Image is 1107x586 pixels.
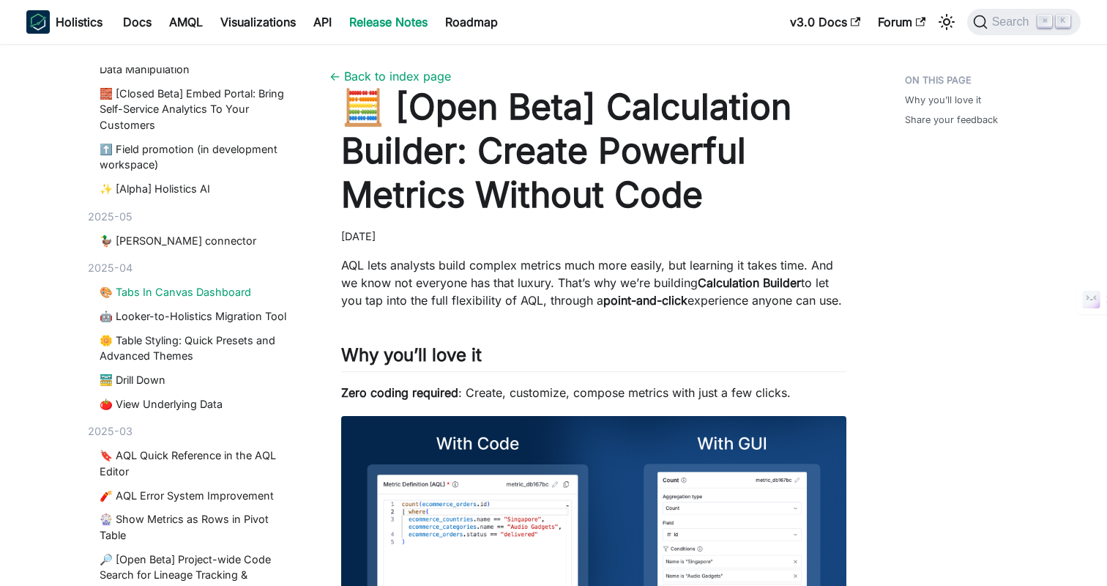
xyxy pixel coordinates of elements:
kbd: K [1056,15,1070,28]
a: v3.0 Docs [781,10,869,34]
a: 🤖 Looker-to-Holistics Migration Tool [100,308,288,324]
a: HolisticsHolistics [26,10,102,34]
p: : Create, customize, compose metrics with just a few clicks. [341,384,846,401]
button: Switch between dark and light mode (currently light mode) [935,10,958,34]
strong: Calculation Builder [698,275,801,290]
a: 🌼 Table Styling: Quick Presets and Advanced Themes [100,333,288,364]
a: 🧨 AQL Error System Improvement [100,488,288,504]
a: ⬆️ Field promotion (in development workspace) [100,141,288,173]
strong: Zero coding required [341,385,458,400]
b: Holistics [56,13,102,31]
time: [DATE] [341,230,376,242]
a: Roadmap [436,10,507,34]
a: API [305,10,340,34]
a: Visualizations [212,10,305,34]
a: Why you’ll love it [905,93,981,107]
nav: Blog recent posts navigation [88,67,294,586]
h2: Why you’ll love it [341,344,846,372]
a: 🚟 Drill Down [100,372,288,388]
button: Search (Command+K) [967,9,1081,35]
a: 🦆 [PERSON_NAME] connector [100,233,288,249]
a: Forum [869,10,934,34]
a: ← Back to index page [329,69,451,84]
a: Release Notes [340,10,436,34]
p: AQL lets analysts build complex metrics much more easily, but learning it takes time. And we know... [341,256,846,309]
div: 2025-04 [88,260,294,276]
a: Docs [114,10,160,34]
a: 🍅 View Underlying Data [100,396,288,412]
h1: 🧮 [Open Beta] Calculation Builder: Create Powerful Metrics Without Code [341,85,846,217]
img: Holistics [26,10,50,34]
a: 🎡 Show Metrics as Rows in Pivot Table [100,511,288,543]
a: ✨ [Alpha] Holistics AI [100,181,288,197]
a: Share your feedback [905,113,998,127]
strong: point-and-click [603,293,687,308]
span: Search [988,15,1038,29]
kbd: ⌘ [1037,15,1052,28]
a: 🎨 Tabs In Canvas Dashboard [100,284,288,300]
a: AMQL [160,10,212,34]
a: 🔖 AQL Quick Reference in the AQL Editor [100,448,288,479]
div: 2025-03 [88,423,294,439]
a: 🧱 [Closed Beta] Embed Portal: Bring Self-Service Analytics To Your Customers [100,86,288,133]
div: 2025-05 [88,209,294,225]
